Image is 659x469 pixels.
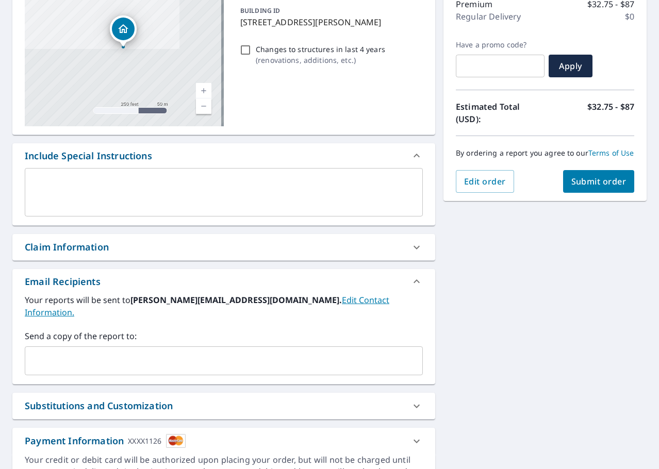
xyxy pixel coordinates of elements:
div: Claim Information [25,240,109,254]
div: Substitutions and Customization [12,393,435,419]
p: By ordering a report you agree to our [456,148,634,158]
div: Include Special Instructions [12,143,435,168]
a: Current Level 17, Zoom Out [196,98,211,114]
div: Email Recipients [25,275,101,289]
p: Regular Delivery [456,10,521,23]
div: Payment Information [25,434,186,448]
p: BUILDING ID [240,6,280,15]
p: Estimated Total (USD): [456,100,545,125]
span: Edit order [464,176,506,187]
p: ( renovations, additions, etc. ) [256,55,385,65]
b: [PERSON_NAME][EMAIL_ADDRESS][DOMAIN_NAME]. [130,294,342,306]
p: Changes to structures in last 4 years [256,44,385,55]
div: XXXX1126 [128,434,161,448]
button: Submit order [563,170,635,193]
p: $32.75 - $87 [587,100,634,125]
div: Substitutions and Customization [25,399,173,413]
button: Apply [549,55,592,77]
span: Submit order [571,176,627,187]
button: Edit order [456,170,514,193]
a: Terms of Use [588,148,634,158]
p: [STREET_ADDRESS][PERSON_NAME] [240,16,419,28]
div: Include Special Instructions [25,149,152,163]
div: Dropped pin, building 1, Residential property, 728 Rosanne St Lockport, IL 60441 [110,15,137,47]
span: Apply [557,60,584,72]
img: cardImage [166,434,186,448]
div: Claim Information [12,234,435,260]
label: Your reports will be sent to [25,294,423,319]
div: Payment InformationXXXX1126cardImage [12,428,435,454]
label: Have a promo code? [456,40,545,49]
a: Current Level 17, Zoom In [196,83,211,98]
p: $0 [625,10,634,23]
label: Send a copy of the report to: [25,330,423,342]
div: Email Recipients [12,269,435,294]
